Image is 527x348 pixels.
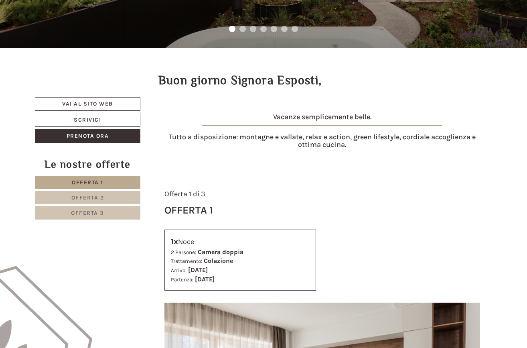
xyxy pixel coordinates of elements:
[274,212,316,226] button: Invia
[188,266,208,274] b: [DATE]
[12,23,126,30] div: Hotel B&B Feldmessner
[164,203,213,218] div: Offerta 1
[72,179,103,186] span: Offerta 1
[6,22,130,46] div: Buon giorno, come possiamo aiutarla?
[195,275,215,283] b: [DATE]
[35,97,140,111] a: Vai al sito web
[171,249,196,255] small: 2 Persone:
[198,248,243,256] b: Camera doppia
[171,277,193,283] small: Partenza:
[158,74,322,87] h1: Buon giorno Signora Esposti,
[171,258,202,264] small: Trattamento:
[171,267,186,273] small: Arrivo:
[204,257,233,265] b: Colazione
[164,189,205,198] span: Offerta 1 di 3
[164,133,480,149] h4: Tutto a disposizione: montagne e vallate, relax e action, green lifestyle, cordiale accoglienza e...
[171,237,178,246] b: 1x
[12,39,126,45] small: 22:29
[71,194,104,201] span: Offerta 2
[164,113,480,129] h4: Vacanze semplicemente belle.
[35,113,140,127] a: Scrivici
[35,129,140,143] a: Prenota ora
[35,157,140,172] div: Le nostre offerte
[142,6,173,20] div: lunedì
[171,236,310,248] div: Noce
[71,210,104,216] span: Offerta 3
